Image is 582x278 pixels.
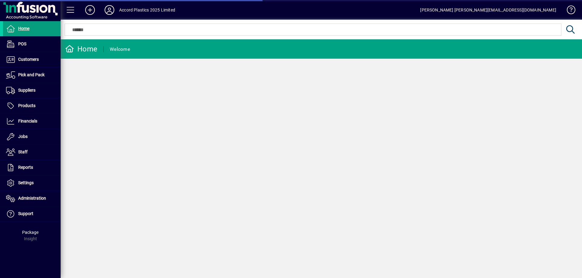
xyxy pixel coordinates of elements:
[65,44,97,54] div: Home
[3,175,61,191] a: Settings
[18,211,33,216] span: Support
[3,67,61,83] a: Pick and Pack
[3,191,61,206] a: Administration
[110,44,130,54] div: Welcome
[18,149,28,154] span: Staff
[3,83,61,98] a: Suppliers
[3,160,61,175] a: Reports
[18,119,37,123] span: Financials
[18,41,26,46] span: POS
[80,5,100,15] button: Add
[18,165,33,170] span: Reports
[420,5,556,15] div: [PERSON_NAME] [PERSON_NAME][EMAIL_ADDRESS][DOMAIN_NAME]
[3,37,61,52] a: POS
[100,5,119,15] button: Profile
[18,57,39,62] span: Customers
[22,230,38,235] span: Package
[562,1,574,21] a: Knowledge Base
[18,103,35,108] span: Products
[18,72,45,77] span: Pick and Pack
[3,206,61,221] a: Support
[18,196,46,201] span: Administration
[3,129,61,144] a: Jobs
[18,134,28,139] span: Jobs
[18,180,34,185] span: Settings
[18,88,35,93] span: Suppliers
[3,52,61,67] a: Customers
[18,26,29,31] span: Home
[3,114,61,129] a: Financials
[119,5,175,15] div: Accord Plastics 2025 Limited
[3,98,61,113] a: Products
[3,145,61,160] a: Staff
